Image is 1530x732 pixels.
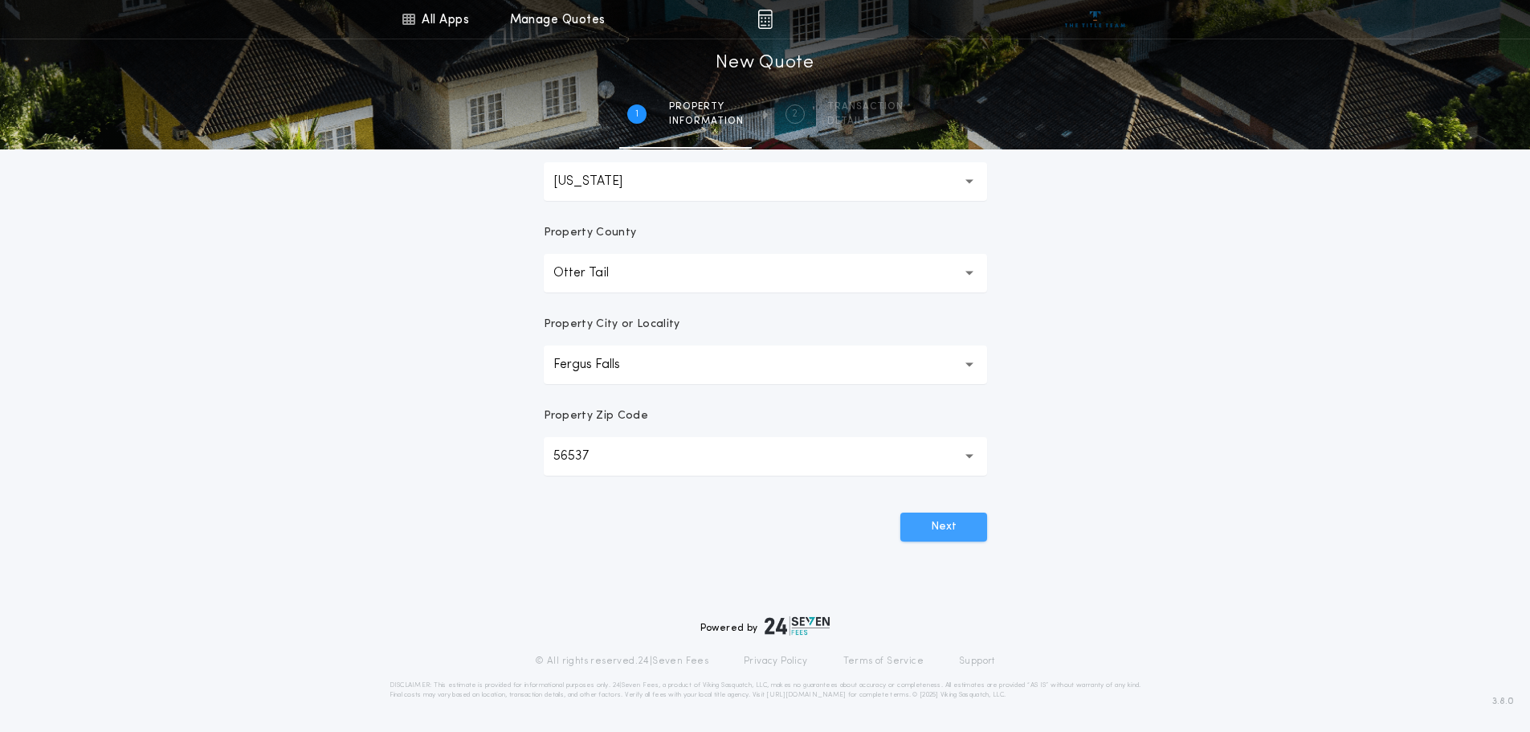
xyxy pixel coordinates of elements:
[766,692,846,698] a: [URL][DOMAIN_NAME]
[553,355,646,374] p: Fergus Falls
[544,254,987,292] button: Otter Tail
[827,100,904,113] span: Transaction
[1492,694,1514,709] span: 3.8.0
[700,616,830,636] div: Powered by
[544,225,637,241] p: Property County
[792,108,798,121] h2: 2
[544,162,987,201] button: [US_STATE]
[669,115,744,128] span: information
[553,264,634,283] p: Otter Tail
[716,51,814,76] h1: New Quote
[827,115,904,128] span: details
[900,513,987,542] button: Next
[544,346,987,384] button: Fergus Falls
[669,100,744,113] span: Property
[959,655,995,668] a: Support
[1065,11,1125,27] img: vs-icon
[843,655,924,668] a: Terms of Service
[765,616,830,636] img: logo
[544,408,648,424] p: Property Zip Code
[553,172,648,191] p: [US_STATE]
[553,447,614,466] p: 56537
[757,10,773,29] img: img
[544,317,680,333] p: Property City or Locality
[635,108,639,121] h2: 1
[744,655,808,668] a: Privacy Policy
[390,681,1141,700] p: DISCLAIMER: This estimate is provided for informational purposes only. 24|Seven Fees, a product o...
[544,437,987,476] button: 56537
[535,655,708,668] p: © All rights reserved. 24|Seven Fees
